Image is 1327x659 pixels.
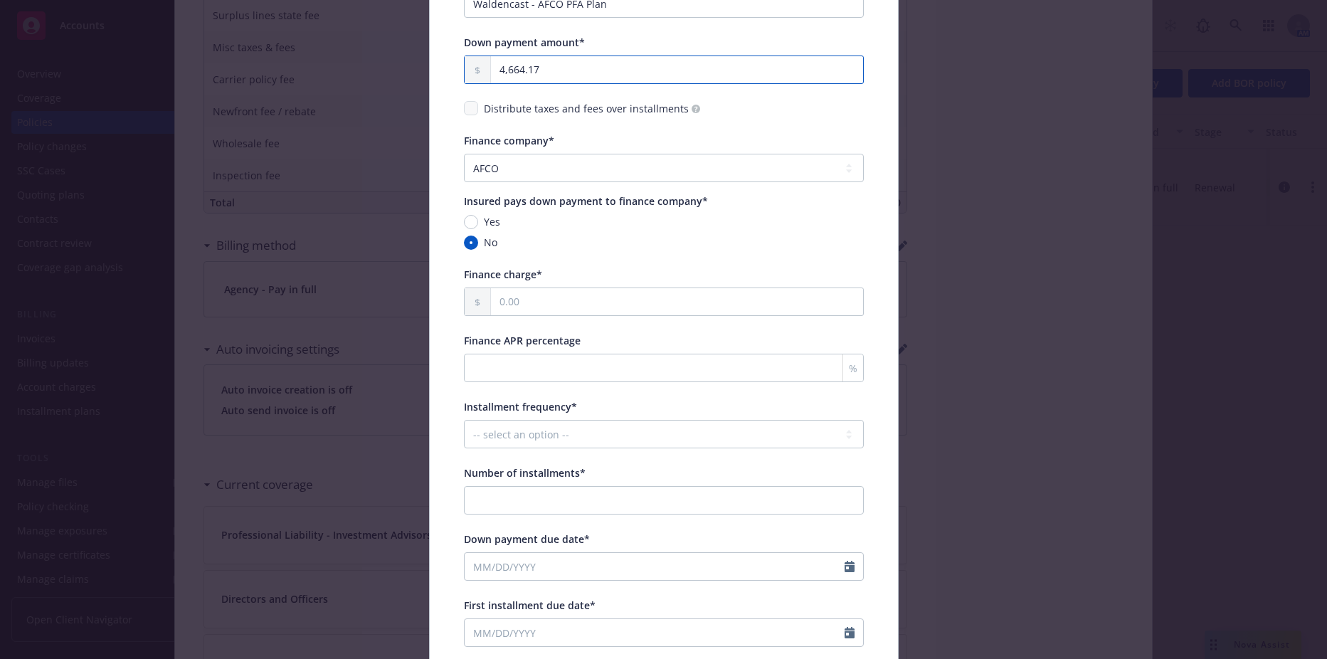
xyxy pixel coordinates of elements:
[464,268,542,281] span: Finance charge*
[849,361,857,376] span: %
[484,214,500,229] span: Yes
[484,235,497,250] span: No
[491,288,863,315] input: 0.00
[484,101,700,116] span: Distribute taxes and fees over installments
[464,36,585,49] span: Down payment amount*
[484,101,689,116] span: Distribute taxes and fees over installments
[465,553,845,580] input: MM/DD/YYYY
[464,334,581,347] span: Finance APR percentage
[845,561,855,572] svg: Calendar
[845,627,855,638] svg: Calendar
[465,619,845,646] input: MM/DD/YYYY
[464,400,577,413] span: Installment frequency*
[464,599,596,612] span: First installment due date*
[464,466,586,480] span: Number of installments*
[464,532,590,546] span: Down payment due date*
[464,215,478,229] input: Yes
[464,194,708,208] span: Insured pays down payment to finance company*
[464,134,554,147] span: Finance company*
[464,236,478,250] input: No
[491,56,863,83] input: 0.00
